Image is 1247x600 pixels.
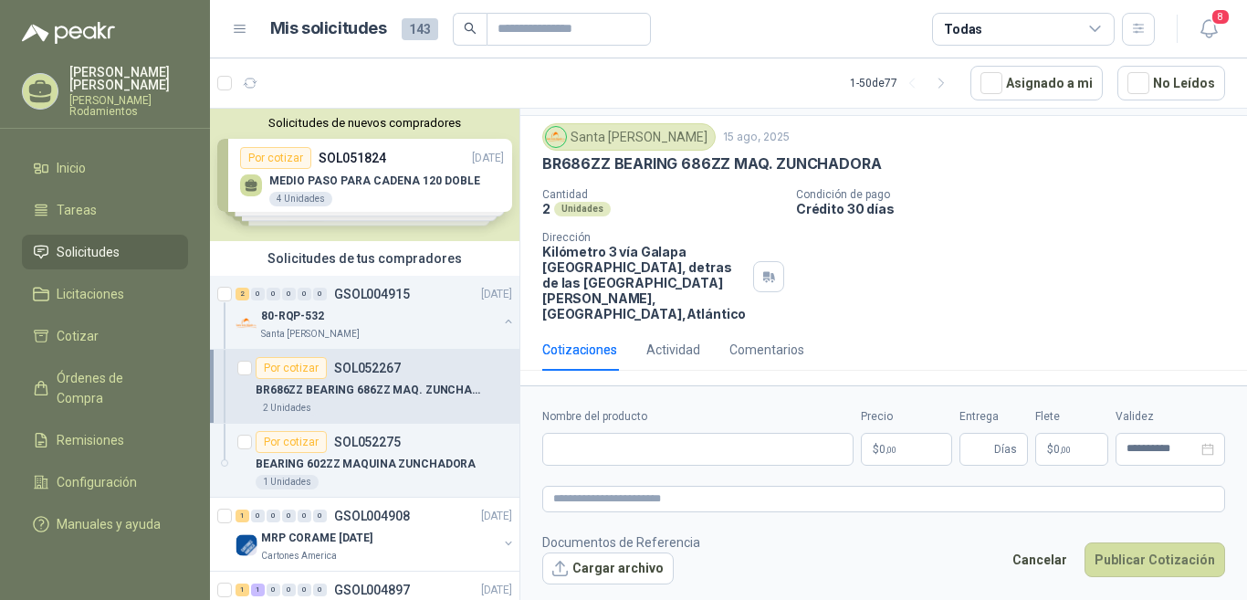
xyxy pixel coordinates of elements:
[1060,445,1071,455] span: ,00
[267,510,280,522] div: 0
[57,200,97,220] span: Tareas
[210,350,519,424] a: Por cotizarSOL052267BR686ZZ BEARING 686ZZ MAQ. ZUNCHADORA2 Unidades
[334,510,410,522] p: GSOL004908
[298,288,311,300] div: 0
[542,188,781,201] p: Cantidad
[885,445,896,455] span: ,00
[850,68,956,98] div: 1 - 50 de 77
[57,430,124,450] span: Remisiones
[210,109,519,241] div: Solicitudes de nuevos compradoresPor cotizarSOL051824[DATE] MEDIO PASO PARA CADENA 120 DOBLE4 Uni...
[22,151,188,185] a: Inicio
[22,319,188,353] a: Cotizar
[57,284,124,304] span: Licitaciones
[256,401,319,416] div: 2 Unidades
[57,326,99,346] span: Cotizar
[542,123,716,151] div: Santa [PERSON_NAME]
[270,16,387,42] h1: Mis solicitudes
[22,277,188,311] a: Licitaciones
[57,368,171,408] span: Órdenes de Compra
[251,288,265,300] div: 0
[251,510,265,522] div: 0
[334,288,410,300] p: GSOL004915
[796,188,1240,201] p: Condición de pago
[970,66,1103,100] button: Asignado a mi
[236,534,257,556] img: Company Logo
[69,66,188,91] p: [PERSON_NAME] [PERSON_NAME]
[217,116,512,130] button: Solicitudes de nuevos compradores
[236,505,516,563] a: 1 0 0 0 0 0 GSOL004908[DATE] Company LogoMRP CORAME [DATE]Cartones America
[861,408,952,426] label: Precio
[236,584,249,596] div: 1
[267,584,280,596] div: 0
[261,549,337,563] p: Cartones America
[261,308,324,325] p: 80-RQP-532
[22,22,115,44] img: Logo peakr
[334,436,401,448] p: SOL052275
[723,129,790,146] p: 15 ago, 2025
[944,19,982,39] div: Todas
[210,424,519,498] a: Por cotizarSOL052275BEARING 602ZZ MAQUINA ZUNCHADORA1 Unidades
[959,408,1028,426] label: Entrega
[1002,542,1077,577] button: Cancelar
[256,431,327,453] div: Por cotizar
[796,201,1240,216] p: Crédito 30 días
[542,201,550,216] p: 2
[542,340,617,360] div: Cotizaciones
[57,158,86,178] span: Inicio
[1116,408,1225,426] label: Validez
[236,288,249,300] div: 2
[22,361,188,416] a: Órdenes de Compra
[256,456,476,473] p: BEARING 602ZZ MAQUINA ZUNCHADORA
[282,510,296,522] div: 0
[542,532,700,553] p: Documentos de Referencia
[334,362,401,374] p: SOL052267
[22,423,188,458] a: Remisiones
[256,475,319,489] div: 1 Unidades
[1035,408,1108,426] label: Flete
[554,202,611,216] div: Unidades
[729,340,804,360] div: Comentarios
[546,127,566,147] img: Company Logo
[22,507,188,542] a: Manuales y ayuda
[994,434,1017,465] span: Días
[1210,8,1231,26] span: 8
[1053,444,1071,455] span: 0
[251,584,265,596] div: 1
[236,283,516,342] a: 2 0 0 0 0 0 GSOL004915[DATE] Company Logo80-RQP-532Santa [PERSON_NAME]
[210,241,519,276] div: Solicitudes de tus compradores
[69,95,188,117] p: [PERSON_NAME] Rodamientos
[402,18,438,40] span: 143
[57,514,161,534] span: Manuales y ayuda
[1035,433,1108,466] p: $ 0,00
[236,510,249,522] div: 1
[464,22,477,35] span: search
[861,433,952,466] p: $0,00
[542,154,881,174] p: BR686ZZ BEARING 686ZZ MAQ. ZUNCHADORA
[481,582,512,599] p: [DATE]
[334,584,410,596] p: GSOL004897
[267,288,280,300] div: 0
[646,340,700,360] div: Actividad
[282,288,296,300] div: 0
[22,465,188,500] a: Configuración
[261,530,372,547] p: MRP CORAME [DATE]
[57,472,137,492] span: Configuración
[313,510,327,522] div: 0
[542,244,746,321] p: Kilómetro 3 vía Galapa [GEOGRAPHIC_DATA], detras de las [GEOGRAPHIC_DATA][PERSON_NAME], [GEOGRAPH...
[22,235,188,269] a: Solicitudes
[313,288,327,300] div: 0
[298,584,311,596] div: 0
[1192,13,1225,46] button: 8
[256,357,327,379] div: Por cotizar
[542,553,674,585] button: Cargar archivo
[879,444,896,455] span: 0
[298,510,311,522] div: 0
[236,312,257,334] img: Company Logo
[313,584,327,596] div: 0
[1047,444,1053,455] span: $
[22,193,188,227] a: Tareas
[261,327,360,342] p: Santa [PERSON_NAME]
[481,286,512,303] p: [DATE]
[1085,542,1225,577] button: Publicar Cotización
[542,231,746,244] p: Dirección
